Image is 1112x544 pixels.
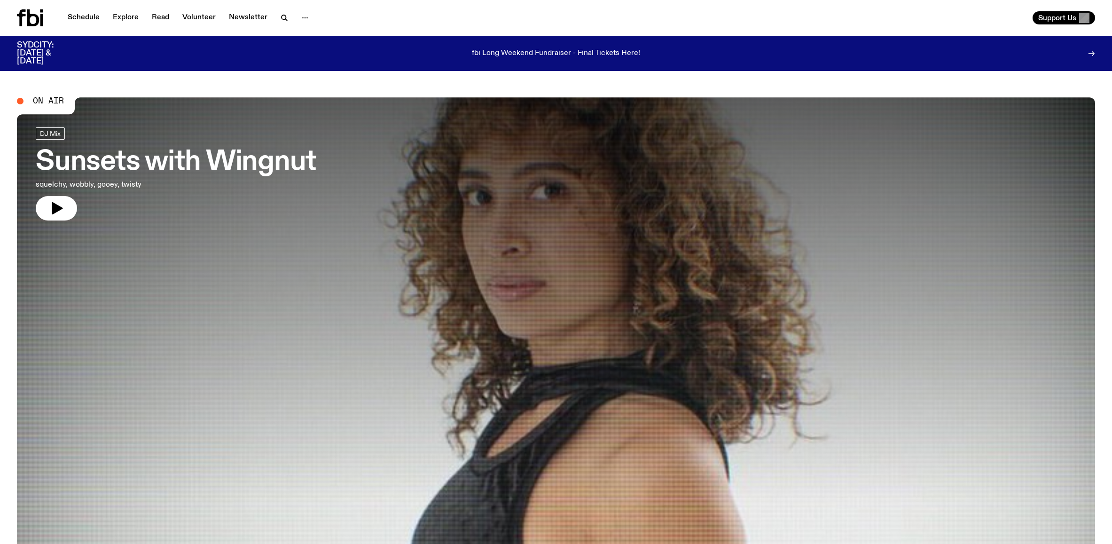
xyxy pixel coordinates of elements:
a: Newsletter [223,11,273,24]
span: DJ Mix [40,130,61,137]
h3: Sunsets with Wingnut [36,149,316,175]
a: Read [146,11,175,24]
h3: SYDCITY: [DATE] & [DATE] [17,41,77,65]
a: Schedule [62,11,105,24]
span: On Air [33,97,64,105]
p: fbi Long Weekend Fundraiser - Final Tickets Here! [472,49,640,58]
a: Explore [107,11,144,24]
a: Sunsets with Wingnutsquelchy, wobbly, gooey, twisty [36,127,316,221]
p: squelchy, wobbly, gooey, twisty [36,179,276,190]
button: Support Us [1033,11,1095,24]
a: Volunteer [177,11,221,24]
a: DJ Mix [36,127,65,140]
span: Support Us [1038,14,1076,22]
